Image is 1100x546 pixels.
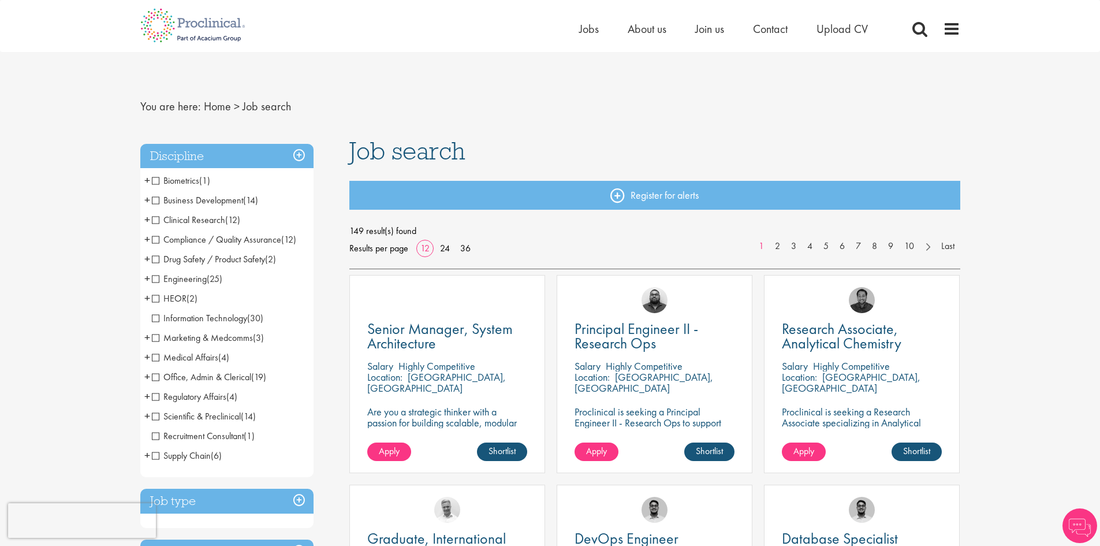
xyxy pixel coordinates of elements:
p: Proclinical is seeking a Principal Engineer II - Research Ops to support external engineering pro... [575,406,734,461]
a: DevOps Engineer [575,532,734,546]
a: 2 [769,240,786,253]
span: Compliance / Quality Assurance [152,233,296,246]
span: Medical Affairs [152,351,218,363]
p: Highly Competitive [813,359,890,373]
span: + [144,447,150,464]
span: HEOR [152,292,187,304]
a: Senior Manager, System Architecture [367,322,527,351]
span: Job search [243,99,291,114]
a: breadcrumb link [204,99,231,114]
span: + [144,250,150,268]
img: Mike Raletz [849,287,875,313]
a: Database Specialist [782,532,942,546]
span: Location: [367,370,402,384]
a: 9 [882,240,899,253]
span: Job search [349,135,465,166]
span: Salary [367,359,393,373]
span: (1) [199,174,210,187]
p: Highly Competitive [606,359,683,373]
span: Clinical Research [152,214,240,226]
iframe: reCAPTCHA [8,503,156,538]
p: [GEOGRAPHIC_DATA], [GEOGRAPHIC_DATA] [782,370,920,395]
a: Shortlist [684,443,734,461]
span: (12) [281,233,296,246]
span: Location: [782,370,817,384]
a: Contact [753,21,788,36]
span: (14) [241,410,256,422]
span: + [144,231,150,248]
a: Register for alerts [349,181,960,210]
span: Apply [793,445,814,457]
span: Drug Safety / Product Safety [152,253,265,265]
span: Apply [379,445,400,457]
span: + [144,289,150,307]
span: + [144,329,150,346]
img: Timothy Deschamps [642,497,668,523]
a: Principal Engineer II - Research Ops [575,322,734,351]
span: (25) [207,273,222,285]
span: + [144,348,150,366]
a: Shortlist [892,443,942,461]
img: Ashley Bennett [642,287,668,313]
a: 24 [436,242,454,254]
span: Research Associate, Analytical Chemistry [782,319,901,353]
span: Principal Engineer II - Research Ops [575,319,698,353]
span: + [144,211,150,228]
span: + [144,191,150,209]
span: Regulatory Affairs [152,391,226,403]
img: Timothy Deschamps [849,497,875,523]
a: 4 [801,240,818,253]
a: Join us [695,21,724,36]
span: + [144,368,150,385]
span: 149 result(s) found [349,222,960,240]
span: Upload CV [816,21,868,36]
a: 8 [866,240,883,253]
a: Jobs [579,21,599,36]
span: + [144,388,150,405]
div: Discipline [140,144,314,169]
a: 3 [785,240,802,253]
img: Joshua Bye [434,497,460,523]
span: (12) [225,214,240,226]
p: Are you a strategic thinker with a passion for building scalable, modular technology platforms? [367,406,527,439]
span: (4) [226,391,237,403]
span: (1) [244,430,255,442]
a: About us [628,21,666,36]
a: 5 [818,240,834,253]
span: Marketing & Medcomms [152,332,264,344]
a: Apply [782,443,826,461]
span: Office, Admin & Clerical [152,371,266,383]
span: Recruitment Consultant [152,430,255,442]
span: Supply Chain [152,450,211,462]
span: (4) [218,351,229,363]
span: Information Technology [152,312,263,324]
a: 10 [898,240,920,253]
span: Supply Chain [152,450,222,462]
h3: Job type [140,489,314,514]
a: Last [935,240,960,253]
a: Apply [575,443,618,461]
span: + [144,407,150,425]
span: Office, Admin & Clerical [152,371,251,383]
span: (2) [187,292,197,304]
span: Compliance / Quality Assurance [152,233,281,246]
p: Proclinical is seeking a Research Associate specializing in Analytical Chemistry for a contract r... [782,406,942,461]
span: Biometrics [152,174,199,187]
span: Business Development [152,194,243,206]
p: Highly Competitive [398,359,475,373]
span: Recruitment Consultant [152,430,244,442]
span: Salary [575,359,601,373]
span: (2) [265,253,276,265]
span: Engineering [152,273,207,285]
img: Chatbot [1062,508,1097,543]
span: Regulatory Affairs [152,391,237,403]
span: HEOR [152,292,197,304]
